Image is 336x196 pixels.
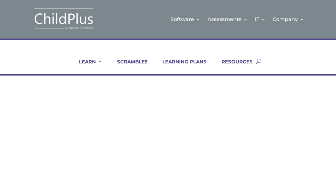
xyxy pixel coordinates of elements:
[171,6,200,32] a: Software
[255,6,266,32] a: IT
[207,6,248,32] a: Assessments
[154,59,206,74] a: LEARNING PLANS
[71,59,102,74] a: LEARN
[273,6,304,32] a: Company
[109,59,147,74] a: SCRAMBLE!!
[213,59,253,74] a: RESOURCES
